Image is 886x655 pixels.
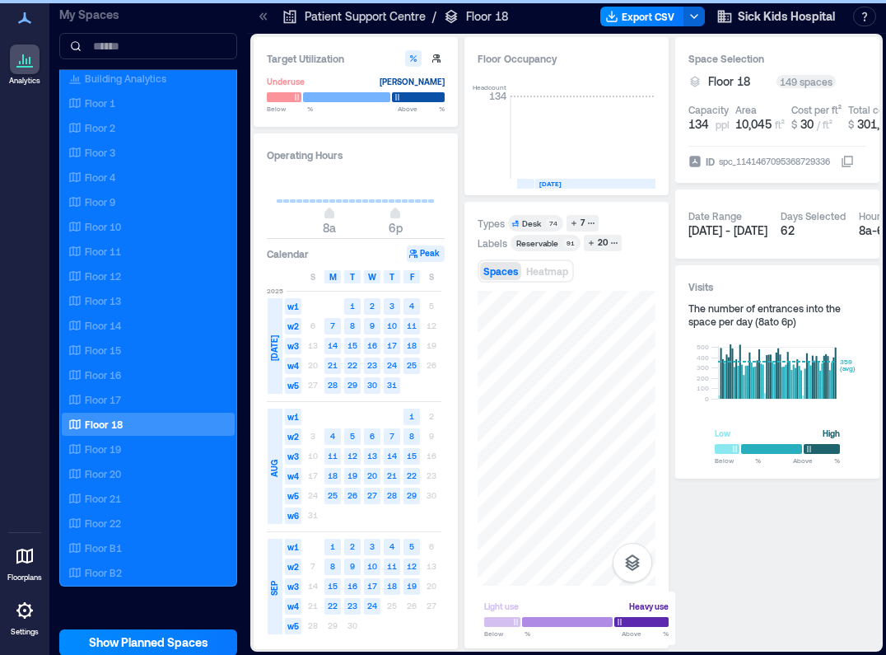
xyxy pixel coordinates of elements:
[367,490,377,500] text: 27
[708,73,770,90] button: Floor 18
[410,270,414,283] span: F
[407,581,417,591] text: 19
[268,460,281,477] span: AUG
[329,270,337,283] span: M
[85,442,121,456] p: Floor 19
[347,360,357,370] text: 22
[429,270,434,283] span: S
[738,8,835,25] span: Sick Kids Hospital
[705,395,709,403] tspan: 0
[389,541,394,551] text: 4
[85,72,166,85] p: Building Analytics
[305,8,426,25] p: Patient Support Centre
[350,431,355,441] text: 5
[85,492,121,505] p: Floor 21
[285,409,301,425] span: w1
[347,601,357,611] text: 23
[285,318,301,335] span: w2
[267,104,313,114] span: Below %
[484,598,519,615] div: Light use
[285,428,301,445] span: w2
[285,578,301,595] span: w3
[776,75,836,88] div: 149 spaces
[407,340,417,350] text: 18
[688,116,729,133] button: 134 ppl
[697,353,709,362] tspan: 400
[328,360,338,370] text: 21
[387,561,397,571] text: 11
[407,320,417,330] text: 11
[387,360,397,370] text: 24
[409,411,414,421] text: 1
[285,488,301,504] span: w5
[409,431,414,441] text: 8
[735,103,757,116] div: Area
[367,340,377,350] text: 16
[688,302,866,328] div: The number of entrances into the space per day ( 8a to 6p )
[483,265,518,277] span: Spaces
[367,451,377,461] text: 13
[285,468,301,484] span: w4
[323,221,336,235] span: 8a
[387,451,397,461] text: 14
[717,153,832,170] div: spc_1141467095368729336
[697,343,709,351] tspan: 500
[478,50,655,67] div: Floor Occupancy
[711,3,840,30] button: Sick Kids Hospital
[409,301,414,311] text: 4
[688,103,729,116] div: Capacity
[708,73,750,90] span: Floor 18
[85,541,122,554] p: Floor B1
[584,235,622,251] button: 20
[4,40,45,91] a: Analytics
[59,7,237,23] p: My Spaces
[387,340,397,350] text: 17
[793,456,840,466] span: Above %
[85,319,121,332] p: Floor 14
[330,431,335,441] text: 4
[85,467,121,480] p: Floor 20
[85,195,115,208] p: Floor 9
[800,117,814,131] span: 30
[5,591,44,642] a: Settings
[370,301,375,311] text: 2
[688,116,709,133] span: 134
[367,360,377,370] text: 23
[595,236,610,250] div: 20
[407,490,417,500] text: 29
[370,431,375,441] text: 6
[522,218,541,229] div: Desk
[387,320,397,330] text: 10
[716,118,730,131] span: ppl
[688,278,866,295] h3: Visits
[781,222,846,239] div: 62
[328,451,338,461] text: 11
[478,236,507,250] div: Labels
[791,116,842,133] button: $ 30 / ft²
[2,536,47,587] a: Floorplans
[539,180,562,188] text: [DATE]
[328,340,338,350] text: 14
[330,561,335,571] text: 8
[85,245,121,258] p: Floor 11
[285,358,301,374] span: w4
[526,265,568,277] span: Heatmap
[622,629,669,639] span: Above %
[781,209,846,222] div: Days Selected
[285,508,301,524] span: w6
[328,601,338,611] text: 22
[823,425,840,442] div: High
[432,8,436,25] p: /
[398,104,445,114] span: Above %
[328,470,338,480] text: 18
[387,470,397,480] text: 21
[268,581,281,596] span: SEP
[350,541,355,551] text: 2
[407,470,417,480] text: 22
[7,573,42,582] p: Floorplans
[567,215,599,232] button: 7
[546,218,560,228] div: 74
[791,103,842,116] div: Cost per ft²
[328,581,338,591] text: 15
[367,561,377,571] text: 10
